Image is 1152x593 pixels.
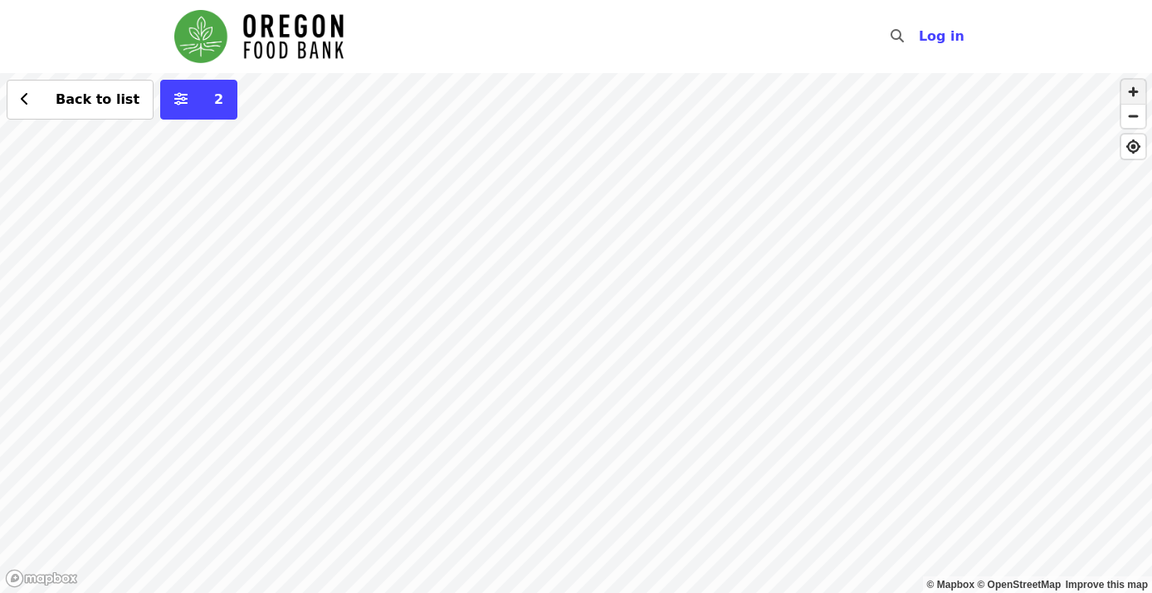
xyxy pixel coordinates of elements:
a: Mapbox logo [5,569,78,588]
a: Mapbox [927,579,975,591]
input: Search [914,17,927,56]
a: OpenStreetMap [977,579,1061,591]
img: Oregon Food Bank - Home [174,10,344,63]
i: sliders-h icon [174,91,188,107]
button: Zoom In [1121,80,1145,104]
i: chevron-left icon [21,91,29,107]
span: Back to list [56,91,139,107]
button: Find My Location [1121,135,1145,159]
span: Log in [919,28,964,44]
span: 2 [214,91,223,107]
a: Map feedback [1066,579,1148,591]
button: Zoom Out [1121,104,1145,128]
button: Log in [905,20,978,53]
button: Back to list [7,80,154,120]
button: More filters (2 selected) [160,80,237,120]
i: search icon [891,28,904,44]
